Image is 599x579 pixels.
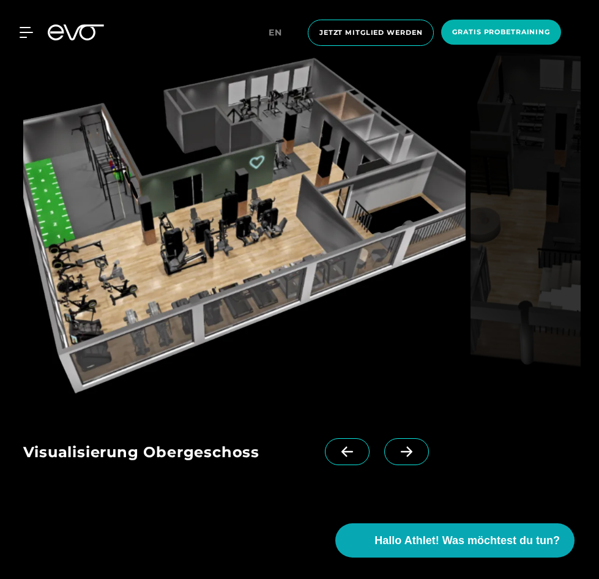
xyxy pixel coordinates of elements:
[452,27,550,37] span: Gratis Probetraining
[23,32,466,409] img: evofitness
[269,27,282,38] span: en
[374,532,560,549] span: Hallo Athlet! Was möchtest du tun?
[437,20,565,46] a: Gratis Probetraining
[269,26,297,40] a: en
[335,523,575,558] button: Hallo Athlet! Was möchtest du tun?
[304,20,437,46] a: Jetzt Mitglied werden
[319,28,422,38] span: Jetzt Mitglied werden
[471,32,581,409] img: evofitness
